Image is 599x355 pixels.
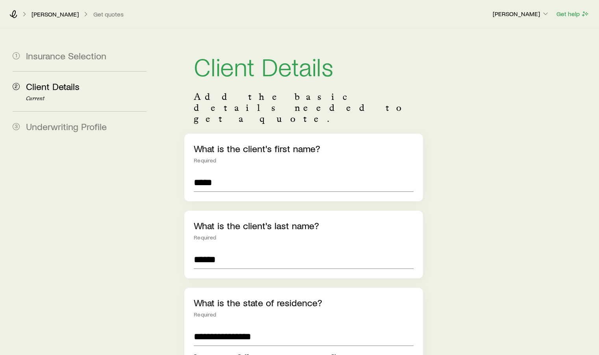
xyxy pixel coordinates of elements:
[13,123,20,130] span: 3
[13,52,20,59] span: 1
[26,81,80,92] span: Client Details
[492,9,550,19] button: [PERSON_NAME]
[26,121,107,132] span: Underwriting Profile
[32,10,79,18] p: [PERSON_NAME]
[13,83,20,90] span: 2
[194,91,413,124] p: Add the basic details needed to get a quote.
[194,234,413,241] div: Required
[194,143,413,154] p: What is the client's first name?
[556,9,590,18] button: Get help
[26,50,106,61] span: Insurance Selection
[194,297,413,308] p: What is the state of residence?
[93,11,124,18] button: Get quotes
[493,10,549,18] p: [PERSON_NAME]
[194,157,413,164] div: Required
[26,96,147,102] p: Current
[194,53,413,79] h1: Client Details
[194,311,413,318] div: Required
[194,220,413,231] p: What is the client's last name?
